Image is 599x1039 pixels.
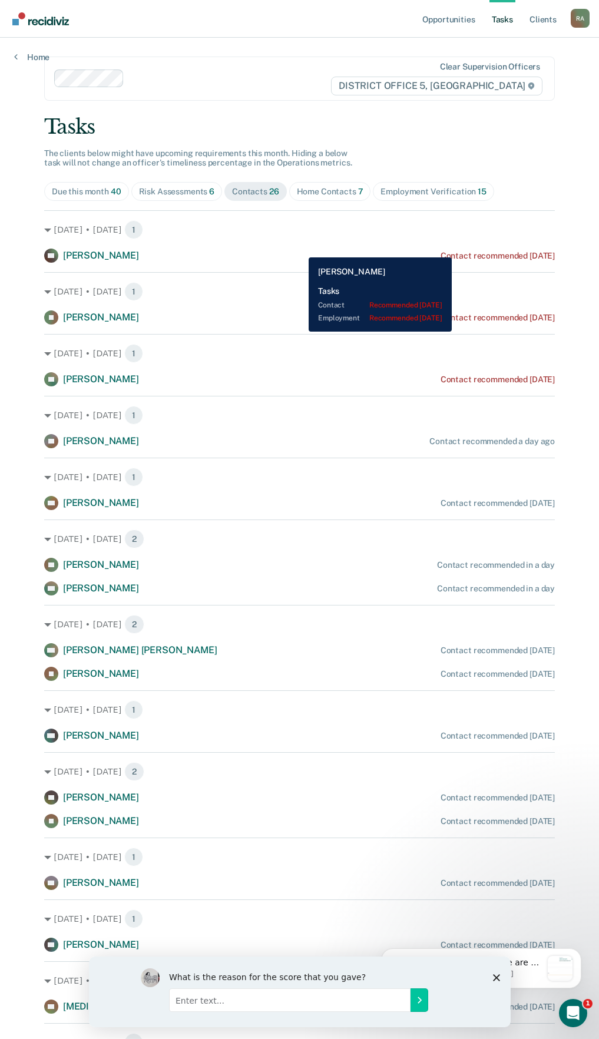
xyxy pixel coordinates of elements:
span: 1 [124,700,143,719]
div: Contact recommended a day ago [429,436,555,446]
span: [PERSON_NAME] [63,312,139,323]
div: R A [571,9,590,28]
div: Contact recommended in a day [437,584,555,594]
span: [PERSON_NAME] [63,435,139,446]
iframe: Intercom live chat [559,999,587,1027]
div: Contact recommended [DATE] [441,646,555,656]
span: 7 [358,187,363,196]
span: 2 [124,762,144,781]
iframe: Survey by Kim from Recidiviz [89,957,511,1027]
div: Contact recommended [DATE] [441,498,555,508]
div: Contact recommended [DATE] [441,878,555,888]
span: [PERSON_NAME] [63,373,139,385]
div: Contact recommended [DATE] [441,731,555,741]
div: Contacts [232,187,279,197]
div: Risk Assessments [139,187,215,197]
span: 1 [124,909,143,928]
img: Recidiviz [12,12,69,25]
span: [PERSON_NAME] [63,250,139,261]
span: 1 [124,282,143,301]
div: Due this month [52,187,121,197]
span: 1 [124,220,143,239]
div: [DATE] • [DATE] 1 [44,220,555,239]
div: [DATE] • [DATE] 1 [44,848,555,866]
span: [PERSON_NAME] [63,559,139,570]
div: [DATE] • [DATE] 2 [44,762,555,781]
div: [DATE] • [DATE] 2 [44,530,555,548]
span: [PERSON_NAME] [63,583,139,594]
span: 6 [209,187,214,196]
span: [PERSON_NAME] [63,815,139,826]
span: 26 [269,187,279,196]
span: 1 [124,848,143,866]
div: Contact recommended [DATE] [441,251,555,261]
span: [PERSON_NAME] [63,877,139,888]
div: Home Contacts [297,187,363,197]
span: 2 [124,615,144,634]
span: [PERSON_NAME] [63,668,139,679]
span: [PERSON_NAME] [63,792,139,803]
div: Clear supervision officers [440,62,540,72]
span: 15 [478,187,487,196]
button: Profile dropdown button [571,9,590,28]
div: [DATE] • [DATE] 1 [44,344,555,363]
span: Hi [PERSON_NAME], We are so excited to announce a brand new feature: AI case note search! 📣 Findi... [51,33,178,335]
a: Home [14,52,49,62]
span: 1 [124,468,143,487]
div: Contact recommended [DATE] [441,313,555,323]
div: Contact recommended [DATE] [441,375,555,385]
div: [DATE] • [DATE] 1 [44,909,555,928]
span: The clients below might have upcoming requirements this month. Hiding a below task will not chang... [44,148,352,168]
div: Employment Verification [380,187,486,197]
div: Contact recommended [DATE] [441,816,555,826]
div: [DATE] • [DATE] 1 [44,468,555,487]
div: [DATE] • [DATE] 1 [44,971,555,990]
span: [PERSON_NAME] [63,730,139,741]
span: 1 [124,344,143,363]
span: [PERSON_NAME] [63,497,139,508]
div: Tasks [44,115,555,139]
span: [MEDICAL_DATA][PERSON_NAME] [63,1001,214,1012]
div: [DATE] • [DATE] 1 [44,282,555,301]
span: 40 [111,187,121,196]
p: Message from Kim, sent 1w ago [51,44,178,55]
div: [DATE] • [DATE] 2 [44,615,555,634]
span: 1 [124,406,143,425]
div: [DATE] • [DATE] 1 [44,406,555,425]
span: 1 [583,999,593,1008]
span: 2 [124,530,144,548]
div: Contact recommended [DATE] [441,669,555,679]
div: [DATE] • [DATE] 1 [44,700,555,719]
span: DISTRICT OFFICE 5, [GEOGRAPHIC_DATA] [331,77,542,95]
span: [PERSON_NAME] [PERSON_NAME] [63,644,217,656]
div: Contact recommended [DATE] [441,793,555,803]
div: Contact recommended in a day [437,560,555,570]
iframe: Intercom notifications message [363,925,599,1007]
span: [PERSON_NAME] [63,939,139,950]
